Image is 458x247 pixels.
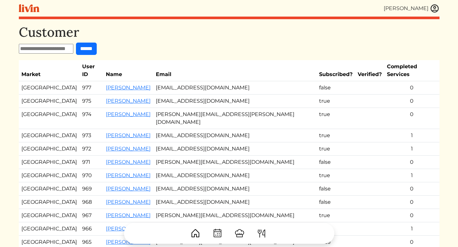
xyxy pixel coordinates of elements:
[316,129,355,142] td: true
[153,169,316,182] td: [EMAIL_ADDRESS][DOMAIN_NAME]
[384,196,439,209] td: 0
[153,182,316,196] td: [EMAIL_ADDRESS][DOMAIN_NAME]
[153,129,316,142] td: [EMAIL_ADDRESS][DOMAIN_NAME]
[106,172,151,178] a: [PERSON_NAME]
[153,95,316,108] td: [EMAIL_ADDRESS][DOMAIN_NAME]
[153,142,316,156] td: [EMAIL_ADDRESS][DOMAIN_NAME]
[384,209,439,222] td: 0
[384,156,439,169] td: 0
[106,146,151,152] a: [PERSON_NAME]
[80,196,104,209] td: 968
[80,129,104,142] td: 973
[80,182,104,196] td: 969
[316,196,355,209] td: false
[212,228,223,239] img: CalendarDots-5bcf9d9080389f2a281d69619e1c85352834be518fbc73d9501aef674afc0d57.svg
[316,108,355,129] td: true
[153,209,316,222] td: [PERSON_NAME][EMAIL_ADDRESS][DOMAIN_NAME]
[19,182,80,196] td: [GEOGRAPHIC_DATA]
[106,84,151,91] a: [PERSON_NAME]
[316,95,355,108] td: true
[106,159,151,165] a: [PERSON_NAME]
[80,169,104,182] td: 970
[103,60,153,81] th: Name
[19,142,80,156] td: [GEOGRAPHIC_DATA]
[19,60,80,81] th: Market
[106,212,151,218] a: [PERSON_NAME]
[316,156,355,169] td: false
[190,228,201,239] img: House-9bf13187bcbb5817f509fe5e7408150f90897510c4275e13d0d5fca38e0b5951.svg
[153,60,316,81] th: Email
[153,108,316,129] td: [PERSON_NAME][EMAIL_ADDRESS][PERSON_NAME][DOMAIN_NAME]
[316,209,355,222] td: true
[384,129,439,142] td: 1
[430,4,439,13] img: user_account-e6e16d2ec92f44fc35f99ef0dc9cddf60790bfa021a6ecb1c896eb5d2907b31c.svg
[384,169,439,182] td: 1
[19,156,80,169] td: [GEOGRAPHIC_DATA]
[384,95,439,108] td: 0
[316,81,355,95] td: false
[80,95,104,108] td: 975
[19,196,80,209] td: [GEOGRAPHIC_DATA]
[80,108,104,129] td: 974
[80,81,104,95] td: 977
[19,209,80,222] td: [GEOGRAPHIC_DATA]
[384,81,439,95] td: 0
[80,142,104,156] td: 972
[355,60,384,81] th: Verified?
[19,81,80,95] td: [GEOGRAPHIC_DATA]
[106,186,151,192] a: [PERSON_NAME]
[80,60,104,81] th: User ID
[19,4,39,12] img: livin-logo-a0d97d1a881af30f6274990eb6222085a2533c92bbd1e4f22c21b4f0d0e3210c.svg
[80,156,104,169] td: 971
[384,5,428,12] div: [PERSON_NAME]
[384,60,439,81] th: Completed Services
[19,169,80,182] td: [GEOGRAPHIC_DATA]
[19,129,80,142] td: [GEOGRAPHIC_DATA]
[106,132,151,138] a: [PERSON_NAME]
[19,108,80,129] td: [GEOGRAPHIC_DATA]
[384,142,439,156] td: 1
[153,81,316,95] td: [EMAIL_ADDRESS][DOMAIN_NAME]
[316,182,355,196] td: false
[256,228,267,239] img: ForkKnife-55491504ffdb50bab0c1e09e7649658475375261d09fd45db06cec23bce548bf.svg
[19,95,80,108] td: [GEOGRAPHIC_DATA]
[316,142,355,156] td: true
[106,111,151,117] a: [PERSON_NAME]
[153,196,316,209] td: [EMAIL_ADDRESS][DOMAIN_NAME]
[19,24,439,40] h1: Customer
[316,60,355,81] th: Subscribed?
[80,209,104,222] td: 967
[316,169,355,182] td: true
[106,199,151,205] a: [PERSON_NAME]
[234,228,245,239] img: ChefHat-a374fb509e4f37eb0702ca99f5f64f3b6956810f32a249b33092029f8484b388.svg
[384,108,439,129] td: 0
[106,98,151,104] a: [PERSON_NAME]
[384,182,439,196] td: 0
[153,156,316,169] td: [PERSON_NAME][EMAIL_ADDRESS][DOMAIN_NAME]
